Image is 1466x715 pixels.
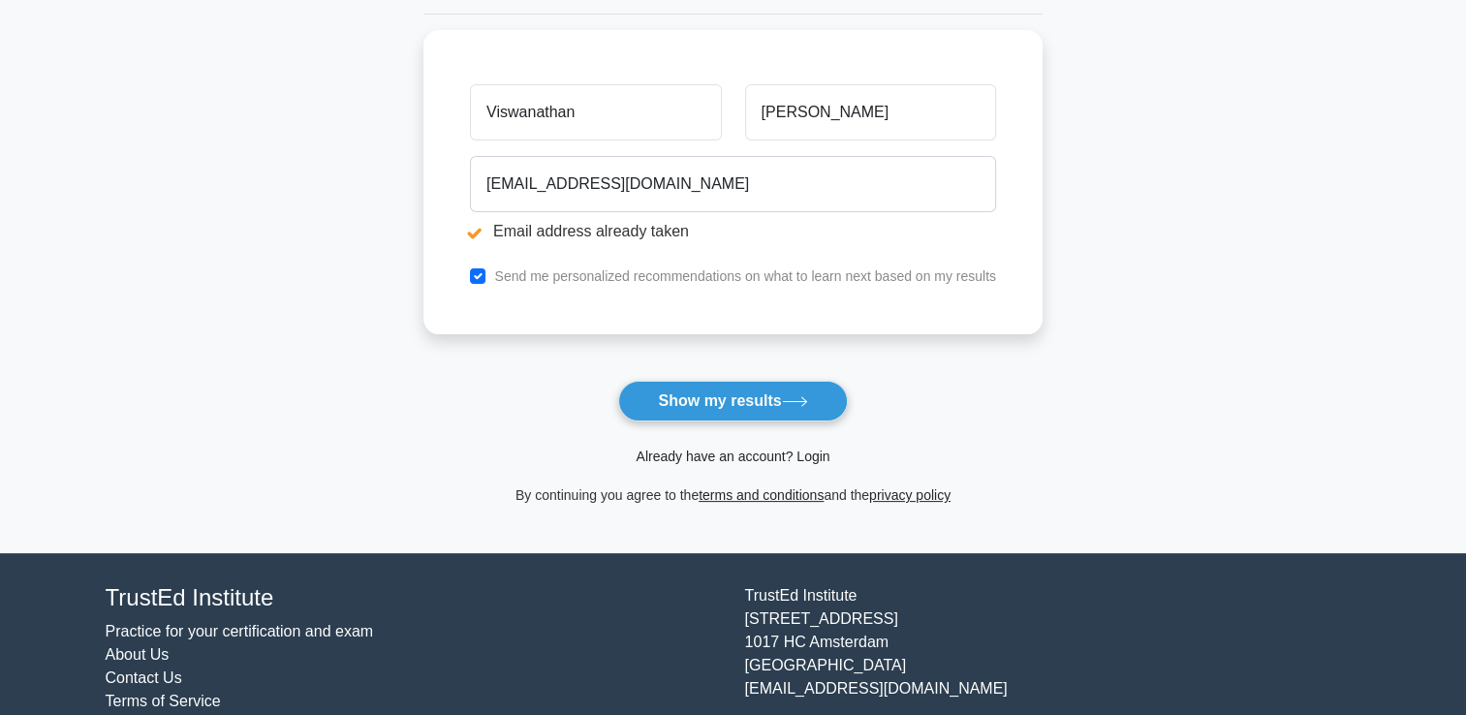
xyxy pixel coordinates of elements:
a: privacy policy [869,487,951,503]
a: About Us [106,646,170,663]
a: Terms of Service [106,693,221,709]
label: Send me personalized recommendations on what to learn next based on my results [494,268,996,284]
a: terms and conditions [699,487,824,503]
a: Practice for your certification and exam [106,623,374,639]
input: First name [470,84,721,140]
a: Contact Us [106,669,182,686]
a: Already have an account? Login [636,449,829,464]
button: Show my results [618,381,847,421]
li: Email address already taken [470,220,996,243]
input: Last name [745,84,996,140]
div: By continuing you agree to the and the [412,483,1054,507]
h4: TrustEd Institute [106,584,722,612]
input: Email [470,156,996,212]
